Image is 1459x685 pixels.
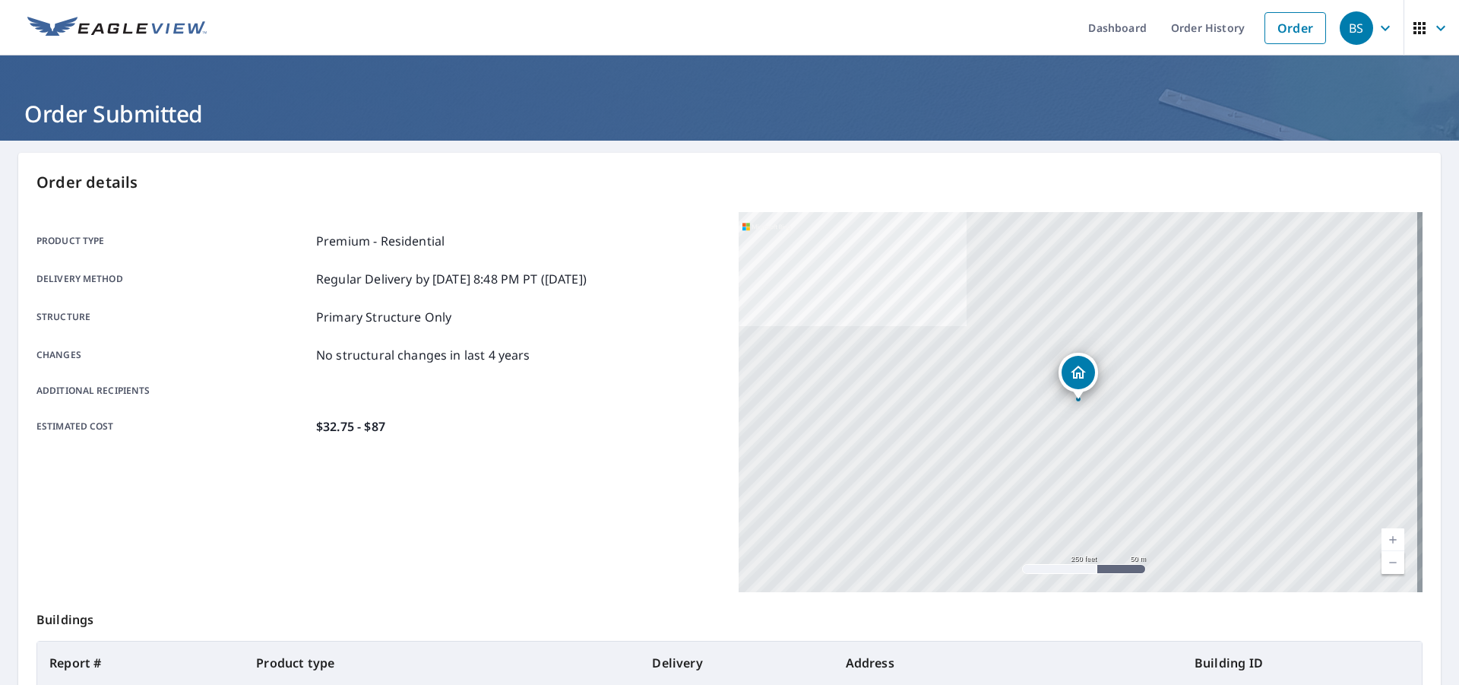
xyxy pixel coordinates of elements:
[1381,551,1404,574] a: Current Level 17, Zoom Out
[244,642,640,684] th: Product type
[316,346,530,364] p: No structural changes in last 4 years
[640,642,833,684] th: Delivery
[36,417,310,436] p: Estimated cost
[1059,353,1098,400] div: Dropped pin, building 1, Residential property, 405 Main St S Karlstad, MN 56732
[316,308,451,326] p: Primary Structure Only
[27,17,207,40] img: EV Logo
[36,346,310,364] p: Changes
[36,171,1423,194] p: Order details
[1182,642,1422,684] th: Building ID
[1381,528,1404,551] a: Current Level 17, Zoom In
[36,384,310,398] p: Additional recipients
[36,270,310,288] p: Delivery method
[316,270,587,288] p: Regular Delivery by [DATE] 8:48 PM PT ([DATE])
[18,98,1441,129] h1: Order Submitted
[1340,11,1373,45] div: BS
[36,308,310,326] p: Structure
[36,232,310,250] p: Product type
[37,642,244,684] th: Report #
[1264,12,1326,44] a: Order
[36,592,1423,641] p: Buildings
[316,417,385,436] p: $32.75 - $87
[834,642,1182,684] th: Address
[316,232,445,250] p: Premium - Residential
